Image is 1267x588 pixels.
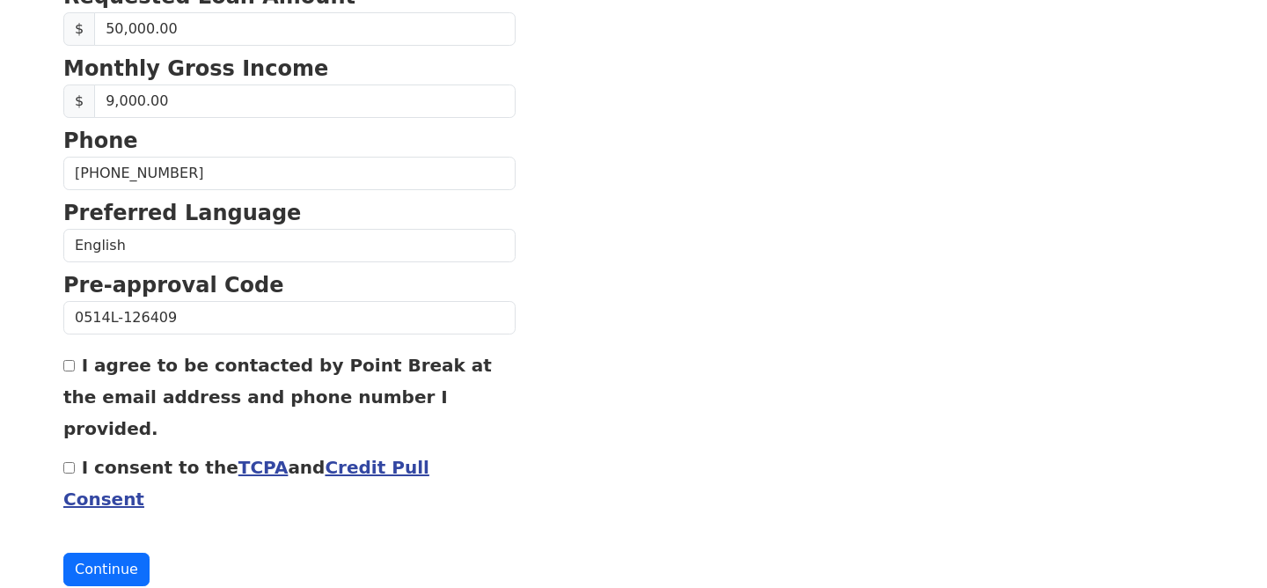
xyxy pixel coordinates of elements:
input: Phone [63,157,516,190]
p: Monthly Gross Income [63,53,516,85]
strong: Phone [63,129,138,153]
a: TCPA [238,457,289,478]
strong: Pre-approval Code [63,273,284,298]
input: Pre-approval Code [63,301,516,334]
input: Requested Loan Amount [94,12,516,46]
span: $ [63,12,95,46]
button: Continue [63,553,150,586]
label: I agree to be contacted by Point Break at the email address and phone number I provided. [63,355,492,439]
input: 0.00 [94,85,516,118]
label: I consent to the and [63,457,429,510]
span: $ [63,85,95,118]
strong: Preferred Language [63,201,301,225]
